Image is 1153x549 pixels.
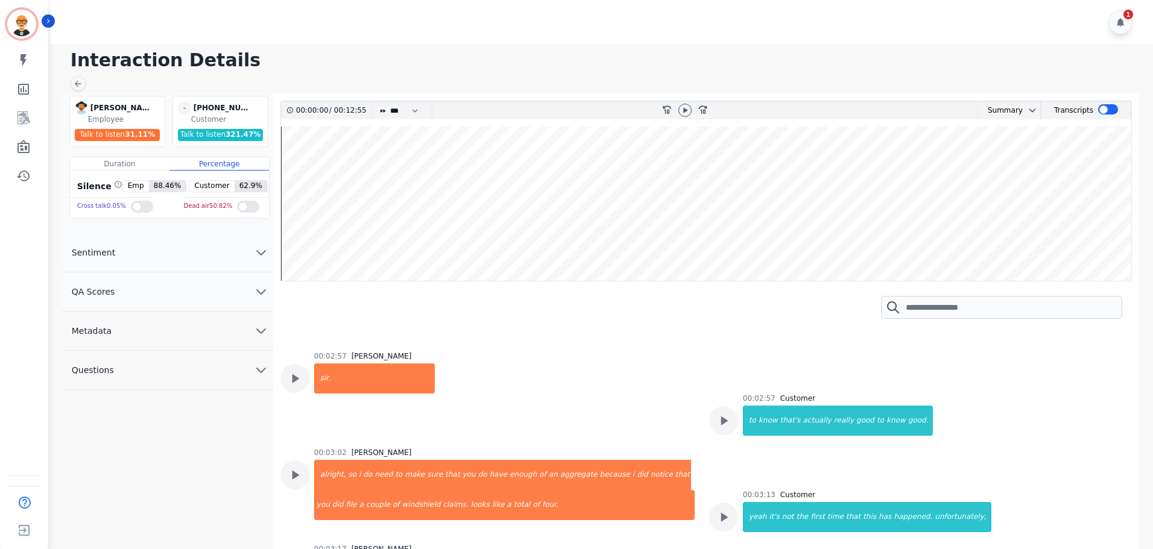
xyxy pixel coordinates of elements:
div: you [461,460,477,490]
div: Employee [88,115,162,124]
div: Transcripts [1054,102,1093,119]
div: Customer [780,394,815,403]
div: 00:00:00 [296,102,329,119]
div: [PERSON_NAME] [352,351,412,361]
div: i [358,460,362,490]
div: 1 [1123,10,1133,19]
span: Sentiment [62,246,125,259]
div: windshield [401,490,442,520]
div: make [403,460,426,490]
div: you [315,490,331,520]
div: good [855,406,876,436]
div: actually [801,406,832,436]
span: - [178,101,191,115]
div: four. [541,490,695,520]
div: Talk to listen [178,129,264,141]
div: aggregate [559,460,599,490]
div: of [531,490,541,520]
div: claims. [441,490,469,520]
div: Dead air 50.82 % [184,198,233,215]
div: really [833,406,855,436]
svg: chevron down [254,245,268,260]
div: Customer [780,490,815,500]
div: Silence [75,180,122,192]
div: that [845,502,862,532]
div: 00:03:13 [743,490,776,500]
div: 00:03:02 [314,448,347,457]
svg: chevron down [254,324,268,338]
button: QA Scores chevron down [62,272,273,312]
div: do [477,460,488,490]
div: to [876,406,885,436]
svg: chevron down [254,284,268,299]
div: a [506,490,513,520]
div: unfortunately, [933,502,991,532]
span: Customer [189,181,234,192]
div: not [781,502,795,532]
span: 31.11 % [125,130,155,139]
div: a [358,490,365,520]
div: 00:02:57 [314,351,347,361]
div: 00:02:57 [743,394,776,403]
span: Questions [62,364,124,376]
div: have [488,460,508,490]
div: Percentage [169,157,269,171]
div: i [631,460,636,490]
button: Metadata chevron down [62,312,273,351]
div: [PERSON_NAME] [352,448,412,457]
div: / [296,102,370,119]
span: 321.47 % [226,130,261,139]
button: chevron down [1023,105,1037,115]
div: couple [365,490,391,520]
div: good. [907,406,933,436]
span: 62.9 % [235,181,267,192]
div: that [674,460,691,490]
div: sir. [315,363,435,394]
div: to [394,460,403,490]
div: [PERSON_NAME] [90,101,151,115]
div: know [885,406,907,436]
div: of [538,460,548,490]
img: Bordered avatar [7,10,36,39]
div: happened. [892,502,933,532]
div: the [795,502,810,532]
div: time [826,502,845,532]
div: this [862,502,877,532]
div: file [344,490,358,520]
div: that's [779,406,802,436]
div: so [347,460,358,490]
button: Sentiment chevron down [62,233,273,272]
span: Metadata [62,325,121,337]
div: looks [470,490,491,520]
div: [PHONE_NUMBER] [194,101,254,115]
button: Questions chevron down [62,351,273,390]
div: alright, [315,460,347,490]
div: because [599,460,631,490]
div: an [548,460,559,490]
h1: Interaction Details [71,49,1141,71]
div: Cross talk 0.05 % [77,198,126,215]
div: total [513,490,531,520]
div: first [809,502,826,532]
div: did [636,460,649,490]
div: of [391,490,401,520]
div: did [331,490,345,520]
div: has [877,502,892,532]
div: enough [508,460,538,490]
div: notice [649,460,674,490]
div: that [444,460,461,490]
svg: chevron down [254,363,268,377]
div: know [757,406,779,436]
div: Talk to listen [75,129,160,141]
span: Emp [123,181,149,192]
span: 88.46 % [149,181,186,192]
div: 00:12:55 [332,102,365,119]
div: Summary [978,102,1023,119]
div: Duration [70,157,169,171]
div: it's [768,502,781,532]
span: QA Scores [62,286,125,298]
div: do [362,460,373,490]
div: sure [426,460,444,490]
svg: chevron down [1028,105,1037,115]
div: like [491,490,506,520]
